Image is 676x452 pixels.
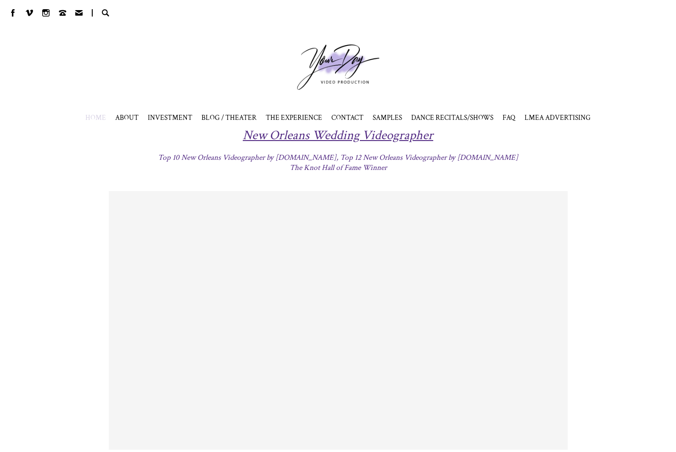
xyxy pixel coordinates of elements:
a: INVESTMENT [148,113,192,122]
a: ABOUT [115,113,139,122]
span: Top 10 New Orleans Videographer by [DOMAIN_NAME], Top 12 New Orleans Videographer by [DOMAIN_NAME] [158,153,518,163]
span: SAMPLES [373,113,402,122]
span: The Knot Hall of Fame Winner [290,163,387,173]
span: DANCE RECITALS/SHOWS [411,113,493,122]
a: FAQ [503,113,515,122]
a: Your Day Production Logo [283,30,393,104]
a: CONTACT [331,113,363,122]
span: New Orleans Wedding Videographer [243,127,433,144]
a: LMEA ADVERTISING [525,113,591,122]
a: BLOG / THEATER [201,113,257,122]
a: HOME [85,113,106,122]
a: THE EXPERIENCE [266,113,322,122]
